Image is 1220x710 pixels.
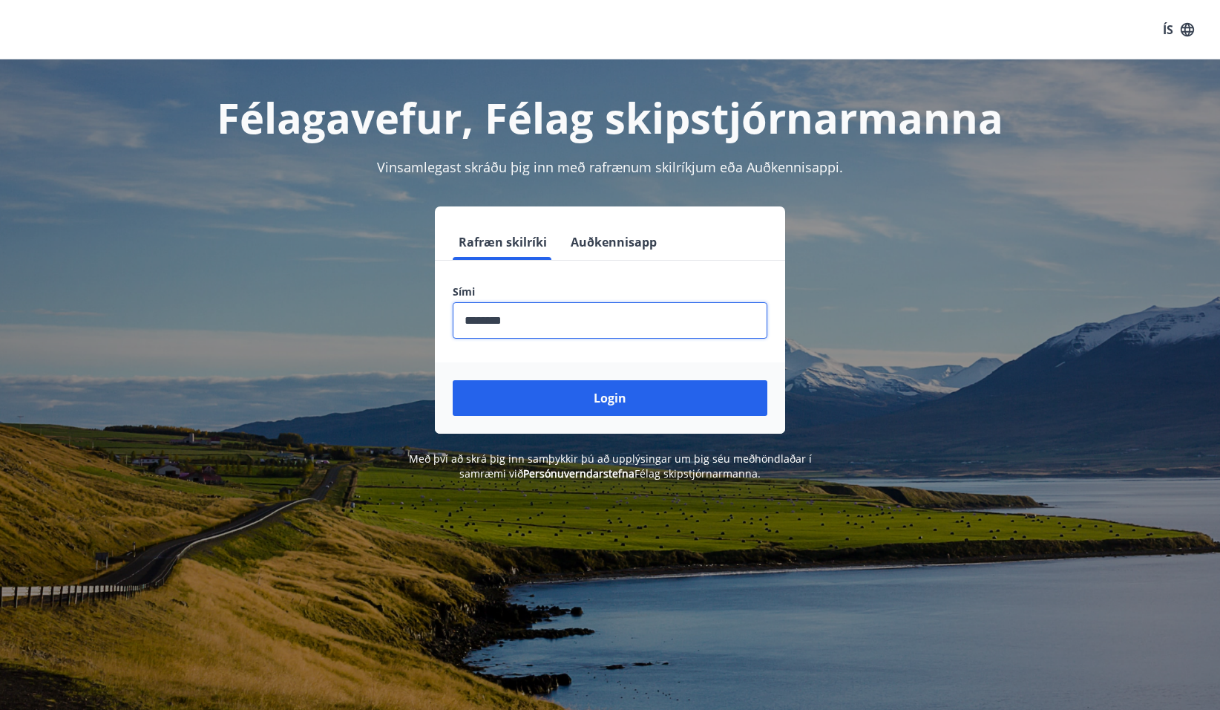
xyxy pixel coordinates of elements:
button: Login [453,380,767,416]
label: Sími [453,284,767,299]
span: Með því að skrá þig inn samþykkir þú að upplýsingar um þig séu meðhöndlaðar í samræmi við Félag s... [409,452,812,481]
span: Vinsamlegast skráðu þig inn með rafrænum skilríkjum eða Auðkennisappi. [377,158,843,176]
button: Rafræn skilríki [453,224,553,260]
a: Persónuverndarstefna [523,466,634,481]
button: Auðkennisapp [565,224,663,260]
h1: Félagavefur, Félag skipstjórnarmanna [94,89,1126,146]
button: ÍS [1155,16,1202,43]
